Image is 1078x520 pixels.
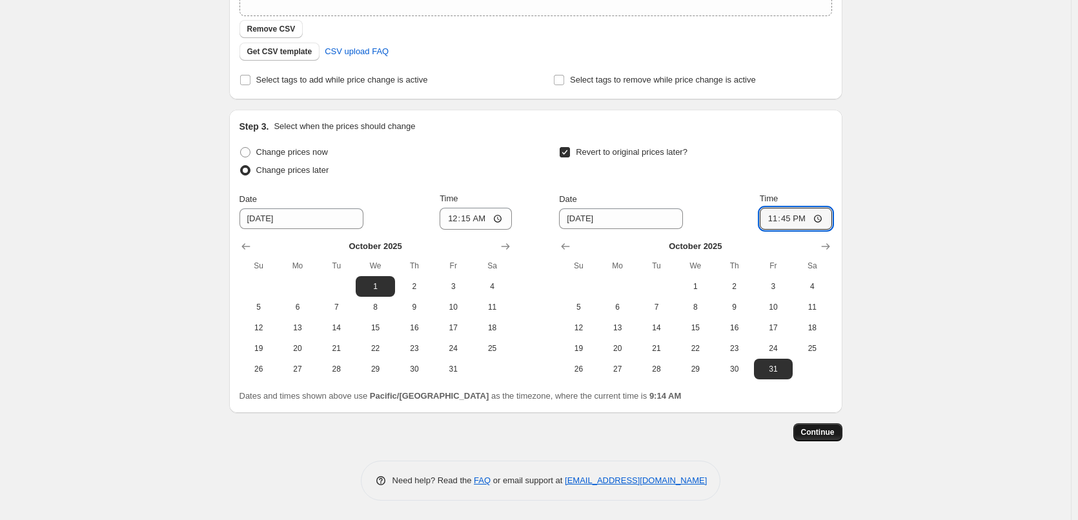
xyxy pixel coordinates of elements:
span: We [681,261,709,271]
span: Need help? Read the [392,475,474,485]
button: Wednesday October 22 2025 [676,338,715,359]
button: Monday October 20 2025 [598,338,637,359]
button: Sunday October 26 2025 [559,359,598,379]
span: 23 [720,343,748,354]
button: Friday October 31 2025 [434,359,473,379]
button: Saturday October 11 2025 [793,297,831,317]
span: Date [239,194,257,204]
span: Select tags to add while price change is active [256,75,428,85]
span: 9 [720,302,748,312]
a: FAQ [474,475,491,485]
button: Sunday October 12 2025 [559,317,598,338]
button: Thursday October 16 2025 [395,317,434,338]
button: Sunday October 26 2025 [239,359,278,379]
span: 5 [245,302,273,312]
span: 1 [681,281,709,292]
th: Tuesday [317,255,356,276]
span: 29 [361,364,389,374]
span: or email support at [491,475,565,485]
span: 21 [322,343,351,354]
button: Thursday October 9 2025 [715,297,753,317]
button: Monday October 27 2025 [278,359,317,379]
button: Thursday October 2 2025 [395,276,434,297]
button: Friday October 3 2025 [754,276,793,297]
span: 10 [759,302,788,312]
span: Continue [801,427,835,437]
button: Thursday October 30 2025 [715,359,753,379]
span: 17 [759,323,788,333]
th: Wednesday [356,255,394,276]
span: 31 [439,364,467,374]
button: Thursday October 23 2025 [395,338,434,359]
span: 26 [564,364,593,374]
span: Select tags to remove while price change is active [570,75,756,85]
span: 25 [798,343,826,354]
button: Monday October 20 2025 [278,338,317,359]
span: 7 [322,302,351,312]
span: CSV upload FAQ [325,45,389,58]
button: Remove CSV [239,20,303,38]
button: Friday October 10 2025 [434,297,473,317]
th: Sunday [559,255,598,276]
span: 16 [720,323,748,333]
button: Wednesday October 22 2025 [356,338,394,359]
button: Tuesday October 28 2025 [637,359,676,379]
button: Tuesday October 21 2025 [637,338,676,359]
span: 9 [400,302,429,312]
th: Tuesday [637,255,676,276]
span: 18 [798,323,826,333]
span: Time [440,194,458,203]
span: 8 [361,302,389,312]
button: Wednesday October 15 2025 [676,317,715,338]
button: Thursday October 30 2025 [395,359,434,379]
button: Friday October 31 2025 [754,359,793,379]
th: Thursday [715,255,753,276]
p: Select when the prices should change [274,120,415,133]
button: Tuesday October 21 2025 [317,338,356,359]
span: Mo [283,261,312,271]
button: Thursday October 2 2025 [715,276,753,297]
span: 12 [245,323,273,333]
span: 16 [400,323,429,333]
th: Sunday [239,255,278,276]
span: 13 [604,323,632,333]
span: 30 [400,364,429,374]
span: Sa [478,261,506,271]
span: 20 [604,343,632,354]
button: Saturday October 4 2025 [793,276,831,297]
button: Get CSV template [239,43,320,61]
button: Wednesday October 29 2025 [356,359,394,379]
span: We [361,261,389,271]
span: Tu [322,261,351,271]
button: Thursday October 16 2025 [715,317,753,338]
span: Th [720,261,748,271]
span: 23 [400,343,429,354]
span: 2 [720,281,748,292]
span: 18 [478,323,506,333]
span: 30 [720,364,748,374]
button: Sunday October 12 2025 [239,317,278,338]
span: 15 [361,323,389,333]
span: Revert to original prices later? [576,147,687,157]
button: Wednesday October 1 2025 [356,276,394,297]
button: Wednesday October 29 2025 [676,359,715,379]
span: 8 [681,302,709,312]
b: Pacific/[GEOGRAPHIC_DATA] [370,391,489,401]
button: Friday October 17 2025 [434,317,473,338]
span: 2 [400,281,429,292]
th: Wednesday [676,255,715,276]
button: Friday October 17 2025 [754,317,793,338]
button: Saturday October 25 2025 [793,338,831,359]
span: 28 [322,364,351,374]
button: Monday October 6 2025 [598,297,637,317]
button: Saturday October 4 2025 [473,276,511,297]
a: [EMAIL_ADDRESS][DOMAIN_NAME] [565,475,707,485]
span: 20 [283,343,312,354]
b: 9:14 AM [649,391,681,401]
button: Tuesday October 14 2025 [637,317,676,338]
button: Friday October 24 2025 [754,338,793,359]
button: Friday October 24 2025 [434,338,473,359]
button: Friday October 10 2025 [754,297,793,317]
span: Sa [798,261,826,271]
span: 17 [439,323,467,333]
